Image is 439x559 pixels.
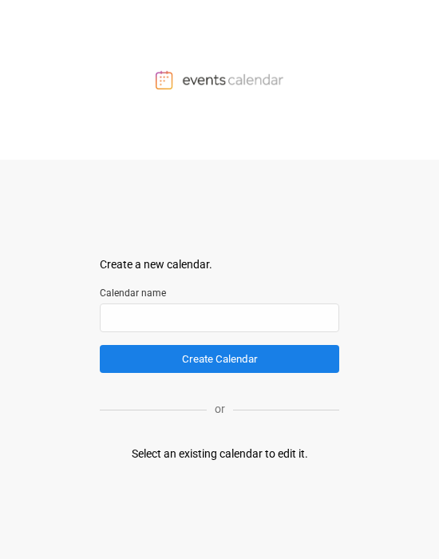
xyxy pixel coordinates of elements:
div: Select an existing calendar to edit it. [132,446,308,462]
img: Events Calendar [156,70,283,89]
p: or [207,401,233,418]
button: Create Calendar [100,345,339,373]
div: Create a new calendar. [100,256,339,273]
label: Calendar name [100,286,339,300]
